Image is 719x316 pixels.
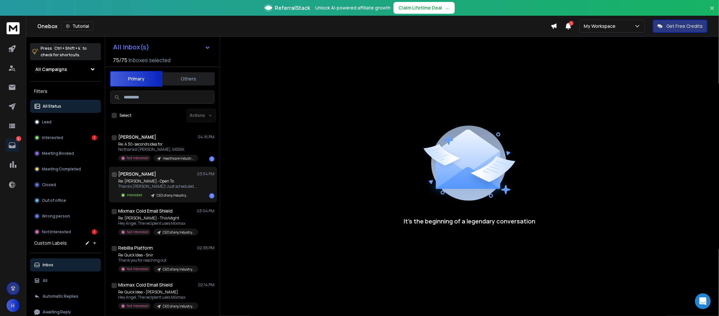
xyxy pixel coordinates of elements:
p: 02:14 PM [198,282,214,288]
p: Re: [PERSON_NAME] - Open To [118,179,197,184]
h1: [PERSON_NAME] [118,171,156,177]
button: All Status [30,100,101,113]
p: All [43,278,47,283]
p: Interested [127,193,142,198]
p: All Status [43,104,61,109]
h1: All Inbox(s) [113,44,149,50]
button: Inbox [30,258,101,272]
h3: Custom Labels [34,240,67,246]
p: 02:38 PM [197,245,214,251]
h3: Inboxes selected [129,56,171,64]
a: 2 [6,139,19,152]
button: All [30,274,101,287]
p: No thanks! [PERSON_NAME], MSSW, [118,147,197,152]
button: Tutorial [62,22,93,31]
h3: Filters [30,87,101,96]
div: 1 [209,193,214,199]
button: Meeting Completed [30,163,101,176]
p: 04:16 PM [198,134,214,140]
p: Awaiting Reply [43,309,71,315]
p: Not Interested [127,230,148,235]
p: Thank you for reaching out [118,258,197,263]
div: Onebox [37,22,551,31]
p: 2 [16,136,21,141]
p: Re: A 30-seconds idea for [118,142,197,147]
button: Close banner [708,4,716,20]
p: Hey Angel, The recipient uses Mixmax [118,295,197,300]
div: 1 [209,156,214,162]
p: Hey Angel, The recipient uses Mixmax [118,221,197,226]
span: Ctrl + Shift + k [53,44,81,52]
span: → [445,5,450,11]
div: 1 [92,229,97,235]
p: My Workspace [584,23,618,29]
button: All Inbox(s) [108,41,216,54]
p: It’s the beginning of a legendary conversation [404,217,535,226]
button: Meeting Booked [30,147,101,160]
span: 75 / 75 [113,56,127,64]
button: Wrong person [30,210,101,223]
p: CEO of any Industry 17k [163,230,194,235]
button: Closed [30,178,101,191]
p: 03:54 PM [197,171,214,177]
button: Lead [30,115,101,129]
p: Not Interested [127,304,148,308]
p: Wrong person [42,214,70,219]
button: Not Interested1 [30,225,101,238]
button: Primary [110,71,162,87]
p: Not Interested [42,229,71,235]
p: Re: [PERSON_NAME] - This Might [118,216,197,221]
p: Out of office [42,198,66,203]
p: Healthcare Industry 10K [163,156,194,161]
p: Not Interested [127,156,148,161]
button: Others [162,72,215,86]
p: Automatic Replies [43,294,78,299]
p: Press to check for shortcuts. [41,45,87,58]
button: Out of office [30,194,101,207]
p: CEO of any Industry 17k [163,267,194,272]
p: Thanks [PERSON_NAME]! Just scheduled a time [118,184,197,189]
p: Meeting Booked [42,151,74,156]
p: Not Interested [127,267,148,272]
button: Automatic Replies [30,290,101,303]
p: Interested [42,135,63,140]
p: Lead [42,119,51,125]
button: Get Free Credits [653,20,708,33]
p: Closed [42,182,56,187]
button: Claim Lifetime Deal→ [394,2,455,14]
p: CEO of any Industry 17k [163,304,194,309]
p: Meeting Completed [42,167,81,172]
div: Open Intercom Messenger [695,293,711,309]
h1: Rebillia Platform [118,245,153,251]
button: Interested1 [30,131,101,144]
p: Get Free Credits [667,23,703,29]
p: Re: Quick Idea - [PERSON_NAME] [118,290,197,295]
span: ReferralStack [275,4,310,12]
h1: All Campaigns [35,66,67,73]
h1: Mixmax Cold Email Shield [118,208,173,214]
p: Unlock AI-powered affiliate growth [316,5,391,11]
button: All Campaigns [30,63,101,76]
p: CEO of any Industry 17k [157,193,188,198]
span: 1 [569,21,574,26]
h1: Mixmax Cold Email Shield [118,282,173,288]
p: Inbox [43,262,53,268]
p: 03:04 PM [197,208,214,214]
button: H [7,299,20,312]
p: Re: Quick Idea - Snir [118,253,197,258]
label: Select [120,113,131,118]
h1: [PERSON_NAME] [118,134,156,140]
div: 1 [92,135,97,140]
